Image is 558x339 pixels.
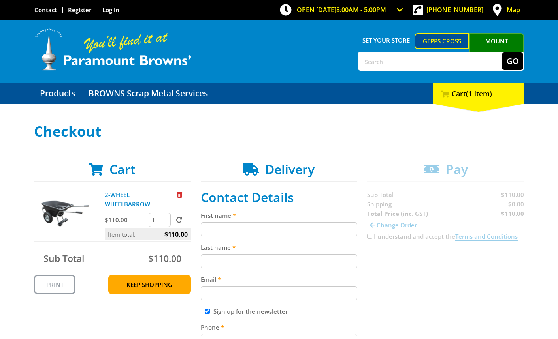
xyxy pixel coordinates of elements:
[297,6,386,14] span: OPEN [DATE]
[83,83,214,104] a: Go to the BROWNS Scrap Metal Services page
[359,52,502,70] input: Search
[34,83,81,104] a: Go to the Products page
[43,252,84,265] span: Sub Total
[201,286,358,300] input: Please enter your email address.
[201,322,358,332] label: Phone
[177,191,182,199] a: Remove from cart
[213,307,288,315] label: Sign up for the newsletter
[433,83,524,104] div: Cart
[109,161,136,178] span: Cart
[105,191,150,208] a: 2-WHEEL WHEELBARROW
[34,124,524,139] h1: Checkout
[148,252,181,265] span: $110.00
[265,161,315,178] span: Delivery
[469,33,524,63] a: Mount [PERSON_NAME]
[201,254,358,268] input: Please enter your last name.
[201,243,358,252] label: Last name
[68,6,91,14] a: Go to the registration page
[34,275,75,294] a: Print
[105,215,147,225] p: $110.00
[164,228,188,240] span: $110.00
[201,222,358,236] input: Please enter your first name.
[34,6,57,14] a: Go to the Contact page
[34,28,192,71] img: Paramount Browns'
[201,190,358,205] h2: Contact Details
[358,33,415,47] span: Set your store
[105,228,191,240] p: Item total:
[108,275,191,294] a: Keep Shopping
[502,52,523,70] button: Go
[201,211,358,220] label: First name
[466,89,492,98] span: (1 item)
[102,6,119,14] a: Log in
[415,33,469,49] a: Gepps Cross
[201,275,358,284] label: Email
[41,190,89,237] img: 2-WHEEL WHEELBARROW
[336,6,386,14] span: 8:00am - 5:00pm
